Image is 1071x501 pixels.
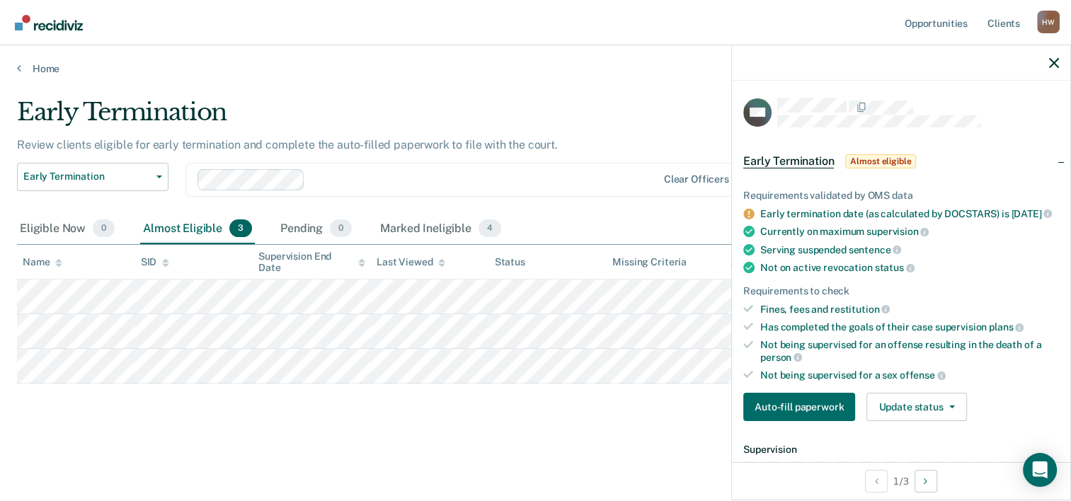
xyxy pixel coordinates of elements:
[866,226,929,237] span: supervision
[258,250,365,275] div: Supervision End Date
[760,261,1059,274] div: Not on active revocation
[612,256,687,268] div: Missing Criteria
[865,470,888,493] button: Previous Opportunity
[1037,11,1060,33] button: Profile dropdown button
[141,256,170,268] div: SID
[760,207,1059,220] div: Early termination date (as calculated by DOCSTARS) is [DATE]
[743,190,1059,202] div: Requirements validated by OMS data
[15,15,83,30] img: Recidiviz
[760,321,1059,333] div: Has completed the goals of their case supervision
[866,393,966,421] button: Update status
[277,214,355,245] div: Pending
[731,256,797,268] div: Assigned to
[743,393,861,421] a: Navigate to form link
[377,256,445,268] div: Last Viewed
[760,352,802,363] span: person
[875,262,915,273] span: status
[479,219,501,238] span: 4
[17,98,820,138] div: Early Termination
[229,219,252,238] span: 3
[743,444,1059,456] dt: Supervision
[495,256,525,268] div: Status
[760,225,1059,238] div: Currently on maximum
[760,303,1059,316] div: Fines, fees and
[743,285,1059,297] div: Requirements to check
[17,214,118,245] div: Eligible Now
[664,173,729,185] div: Clear officers
[743,393,855,421] button: Auto-fill paperwork
[760,339,1059,363] div: Not being supervised for an offense resulting in the death of a
[732,139,1070,184] div: Early TerminationAlmost eligible
[330,219,352,238] span: 0
[1023,453,1057,487] div: Open Intercom Messenger
[830,304,890,315] span: restitution
[23,256,62,268] div: Name
[743,154,834,168] span: Early Termination
[989,321,1024,333] span: plans
[915,470,937,493] button: Next Opportunity
[23,171,151,183] span: Early Termination
[17,138,558,151] p: Review clients eligible for early termination and complete the auto-filled paperwork to file with...
[760,243,1059,256] div: Serving suspended
[900,369,946,381] span: offense
[849,244,902,255] span: sentence
[93,219,115,238] span: 0
[1037,11,1060,33] div: H W
[17,62,1054,75] a: Home
[845,154,916,168] span: Almost eligible
[377,214,504,245] div: Marked Ineligible
[760,369,1059,381] div: Not being supervised for a sex
[732,462,1070,500] div: 1 / 3
[140,214,255,245] div: Almost Eligible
